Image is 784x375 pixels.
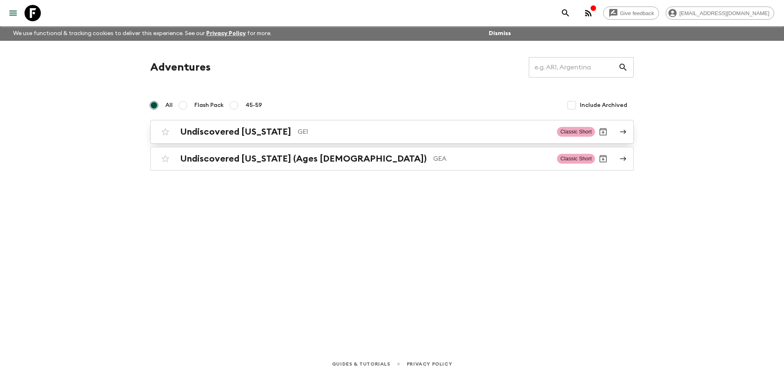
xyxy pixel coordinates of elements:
p: GEA [433,154,550,164]
h2: Undiscovered [US_STATE] (Ages [DEMOGRAPHIC_DATA]) [180,153,427,164]
span: All [165,101,173,109]
p: GE1 [298,127,550,137]
a: Undiscovered [US_STATE] (Ages [DEMOGRAPHIC_DATA])GEAClassic ShortArchive [150,147,634,171]
button: Archive [595,151,611,167]
a: Undiscovered [US_STATE]GE1Classic ShortArchive [150,120,634,144]
span: [EMAIL_ADDRESS][DOMAIN_NAME] [675,10,774,16]
button: search adventures [557,5,574,21]
span: Include Archived [580,101,627,109]
button: menu [5,5,21,21]
a: Guides & Tutorials [332,359,390,368]
h1: Adventures [150,59,211,75]
a: Privacy Policy [206,31,246,36]
div: [EMAIL_ADDRESS][DOMAIN_NAME] [666,7,774,20]
h2: Undiscovered [US_STATE] [180,126,291,137]
button: Archive [595,124,611,140]
button: Dismiss [487,28,513,39]
span: Give feedback [616,10,659,16]
a: Give feedback [603,7,659,20]
span: Classic Short [557,154,595,164]
input: e.g. AR1, Argentina [529,56,618,79]
span: Flash Pack [194,101,224,109]
a: Privacy Policy [407,359,452,368]
span: Classic Short [557,127,595,137]
p: We use functional & tracking cookies to deliver this experience. See our for more. [10,26,275,41]
span: 45-59 [245,101,262,109]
